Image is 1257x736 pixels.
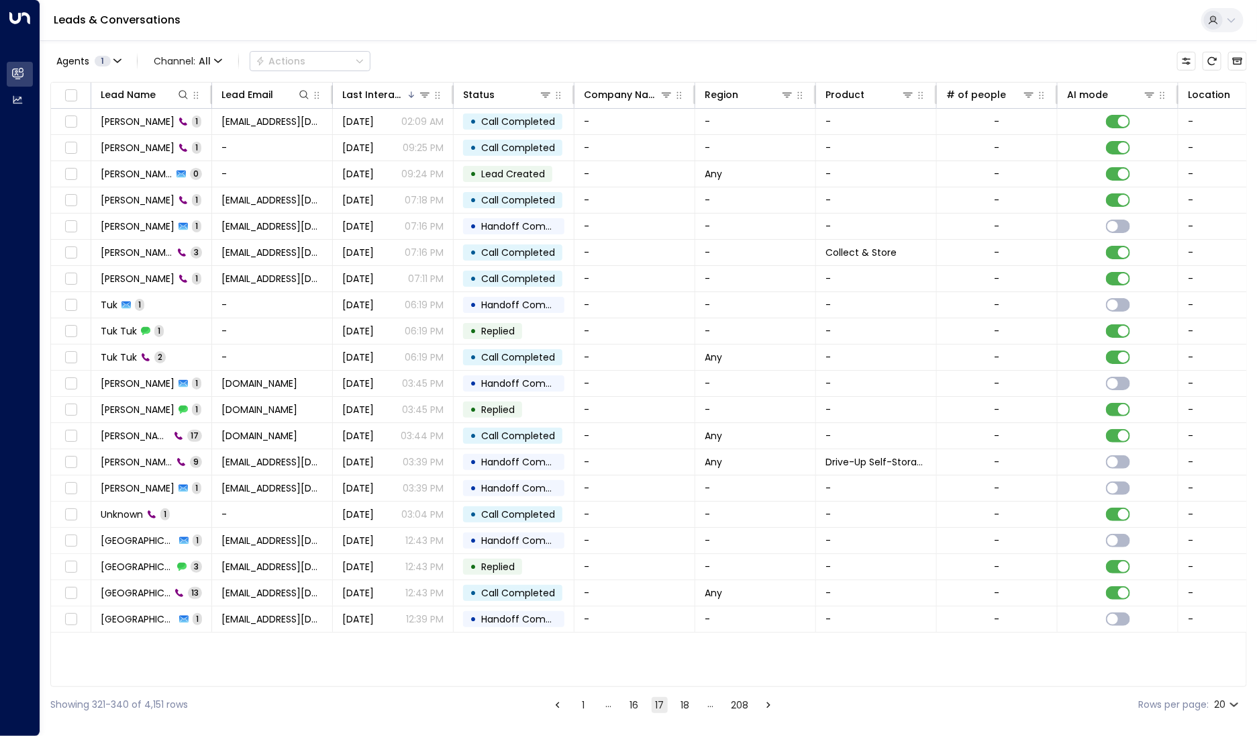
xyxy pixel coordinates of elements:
[574,580,695,606] td: -
[191,246,202,258] span: 3
[705,167,722,181] span: Any
[342,560,374,573] span: Oct 02, 2025
[101,508,143,521] span: Unknown
[62,349,79,366] span: Toggle select row
[192,273,201,284] span: 1
[342,429,374,443] span: Oct 02, 2025
[695,318,816,344] td: -
[192,377,201,389] span: 1
[695,371,816,396] td: -
[470,398,476,421] div: •
[825,87,915,103] div: Product
[695,266,816,291] td: -
[405,324,444,338] p: 06:19 PM
[470,424,476,447] div: •
[470,163,476,185] div: •
[481,272,555,285] span: Call Completed
[62,218,79,235] span: Toggle select row
[342,481,374,495] span: Oct 02, 2025
[652,697,668,713] button: page 17
[470,608,476,631] div: •
[695,502,816,527] td: -
[574,554,695,580] td: -
[470,110,476,133] div: •
[995,377,1000,390] div: -
[1067,87,1156,103] div: AI mode
[816,397,937,422] td: -
[154,325,164,336] span: 1
[250,51,370,71] div: Button group with a nested menu
[342,141,374,154] span: Oct 02, 2025
[342,87,406,103] div: Last Interacted
[470,215,476,238] div: •
[695,292,816,318] td: -
[342,115,374,128] span: Oct 03, 2025
[705,351,722,364] span: Any
[816,135,937,160] td: -
[192,194,201,205] span: 1
[101,481,174,495] span: Diana Bradbury
[192,404,201,415] span: 1
[825,455,927,469] span: Drive-Up Self-Storage
[825,246,897,259] span: Collect & Store
[221,612,323,626] span: iymc09@heartmail.co.uk
[62,480,79,497] span: Toggle select row
[221,534,323,547] span: iymc09@heartmail.co.uk
[192,142,201,153] span: 1
[101,167,172,181] span: Emily Watson
[402,403,444,416] p: 03:45 PM
[54,12,181,28] a: Leads & Conversations
[574,371,695,396] td: -
[995,351,1000,364] div: -
[481,167,545,181] span: Lead Created
[481,115,555,128] span: Call Completed
[574,187,695,213] td: -
[212,502,333,527] td: -
[470,503,476,526] div: •
[481,298,576,312] span: Handoff Completed
[250,51,370,71] button: Actions
[101,272,174,285] span: Diana Bradbury
[1188,87,1230,103] div: Location
[574,397,695,422] td: -
[1214,695,1242,715] div: 20
[221,377,297,390] span: charellenmayatlive.co.uk
[481,246,555,259] span: Call Completed
[470,372,476,395] div: •
[50,52,126,71] button: Agents1
[574,214,695,239] td: -
[342,246,374,259] span: Oct 02, 2025
[574,344,695,370] td: -
[995,115,1000,128] div: -
[995,429,1000,443] div: -
[154,351,166,363] span: 2
[995,534,1000,547] div: -
[101,298,117,312] span: Tuk
[995,272,1000,285] div: -
[470,346,476,369] div: •
[402,377,444,390] p: 03:45 PM
[62,87,79,104] span: Toggle select all
[574,449,695,475] td: -
[995,246,1000,259] div: -
[191,561,202,572] span: 3
[695,135,816,160] td: -
[212,318,333,344] td: -
[101,534,175,547] span: Isla Chang
[470,582,476,604] div: •
[101,220,174,233] span: Emily Watson
[62,271,79,287] span: Toggle select row
[101,612,175,626] span: Isla Chang
[816,554,937,580] td: -
[101,586,170,600] span: Isla Chang
[342,534,374,547] span: Oct 02, 2025
[470,267,476,290] div: •
[695,528,816,553] td: -
[101,141,174,154] span: Emily Watson
[816,161,937,187] td: -
[62,375,79,392] span: Toggle select row
[575,697,591,713] button: Go to page 1
[816,371,937,396] td: -
[403,141,444,154] p: 09:25 PM
[101,351,137,364] span: Tuk Tuk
